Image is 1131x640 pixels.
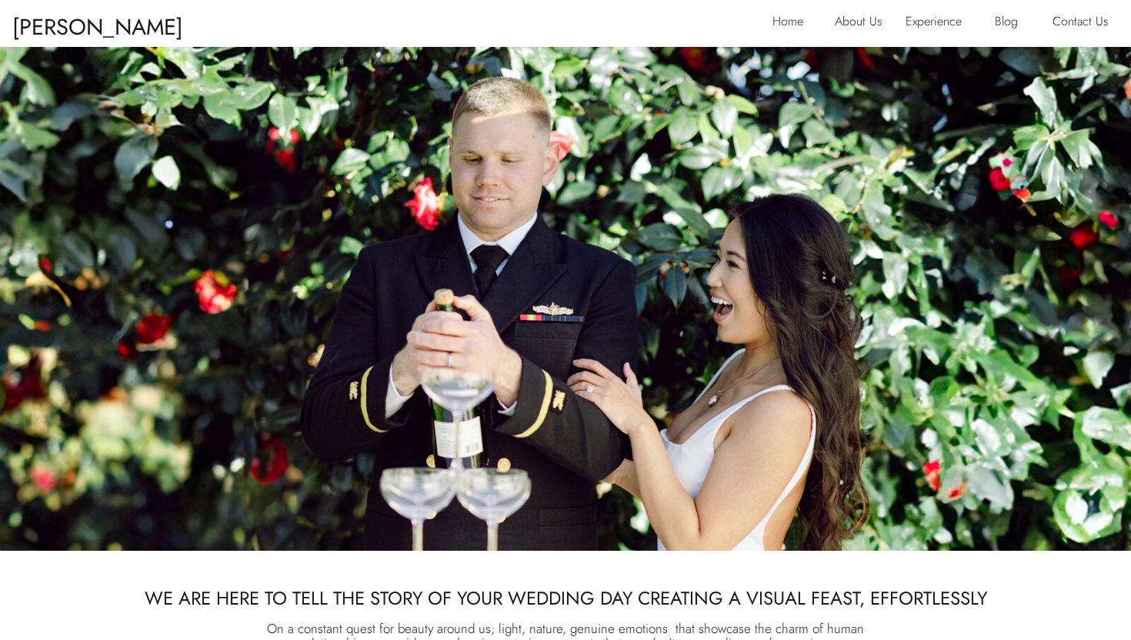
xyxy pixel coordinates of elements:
p: We are here to tell the story of your wedding day creating a visual feast, effortlessly [135,582,996,622]
a: Blog [995,11,1029,35]
a: About Us [835,11,895,35]
a: Home [772,11,812,35]
a: Experience [906,11,974,35]
a: Contact Us [1053,11,1118,35]
p: [PERSON_NAME] & [PERSON_NAME] [12,7,199,35]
